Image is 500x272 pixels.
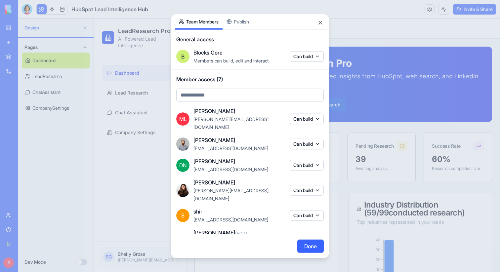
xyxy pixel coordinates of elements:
img: image_123650291_bsq8ao.jpg [176,137,189,150]
span: [PERSON_NAME][EMAIL_ADDRESS][DOMAIN_NAME] [193,116,269,130]
span: ML [176,112,189,125]
span: [EMAIL_ADDRESS][DOMAIN_NAME] [193,216,268,222]
div: Company Size Distribution ( 59 / 99 conducted research) [109,182,236,198]
a: Dashboard [8,47,84,62]
a: Lead Research [8,66,84,82]
span: [EMAIL_ADDRESS][DOMAIN_NAME] [193,145,268,151]
span: General access [176,35,324,43]
span: S G [9,233,20,244]
div: 99 [109,136,161,146]
h2: LeadResearch Pro [24,8,84,17]
p: Contacts in database [109,147,161,153]
span: Company Settings [21,111,62,117]
div: Success Rate [338,124,367,131]
p: [PERSON_NAME][EMAIL_ADDRESS][DOMAIN_NAME] [24,239,83,244]
span: shir [193,207,202,215]
div: 59 [185,138,237,149]
button: Can build [290,160,324,170]
div: Pending Research [262,124,300,131]
span: [PERSON_NAME][EMAIL_ADDRESS][DOMAIN_NAME] [193,187,269,201]
span: S [176,234,189,247]
p: Awaiting analysis [262,147,313,153]
span: [PERSON_NAME] [193,157,235,165]
span: B [181,52,185,60]
p: Automate your lead research with AI-powered insights from HubSpot, web search, and LinkedIn analy... [111,53,388,72]
h1: Dashboard [101,5,398,15]
button: Done [297,240,324,253]
p: Successfully researched [185,150,237,155]
img: profile_pic_qbya32.jpg [176,183,189,197]
p: Shelly Gross [24,232,83,239]
a: Company Settings [8,106,84,122]
span: S [176,209,189,222]
tspan: 10 [282,249,287,253]
span: DN [176,158,189,172]
p: AI-Powered Lead Intelligence [24,17,84,30]
button: Sync HubSpot Contacts [111,80,185,93]
div: Industry Distribution ( 59 / 99 conducted research) [263,182,390,198]
span: Blocks Core [193,48,223,56]
button: Can build [290,51,324,61]
span: (you) [235,229,247,236]
span: Member access (7) [176,75,324,83]
span: [EMAIL_ADDRESS][DOMAIN_NAME] [193,166,268,172]
a: Chat Assistant [8,86,84,102]
span: [PERSON_NAME] [193,107,235,115]
h1: Welcome to LeadResearch Pro [111,39,388,51]
span: Members can build, edit and interact [193,58,269,63]
div: 39 [262,136,313,146]
button: Publish [223,14,253,29]
div: Total Leads [109,124,133,131]
span: Chat Assistant [21,91,54,97]
span: Lead Research [21,71,54,78]
div: 60% [338,136,390,146]
span: [PERSON_NAME] [193,228,247,236]
button: Can build [290,185,324,195]
tspan: 20 [282,239,287,244]
button: Can build [290,113,324,124]
button: Can build [290,138,324,149]
p: Research completion rate [338,147,390,153]
div: Top industries represented in your leads [263,200,390,207]
div: Completed Research [185,122,227,136]
a: View All Research [190,80,252,93]
span: [PERSON_NAME] [193,136,235,144]
span: [PERSON_NAME] [193,178,235,186]
tspan: 30 [282,229,287,234]
button: Team Members [175,14,223,29]
span: Dashboard [21,51,45,58]
div: Breakdown of leads by company size [109,200,236,207]
tspan: 40 [281,219,287,224]
button: Can build [290,210,324,220]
